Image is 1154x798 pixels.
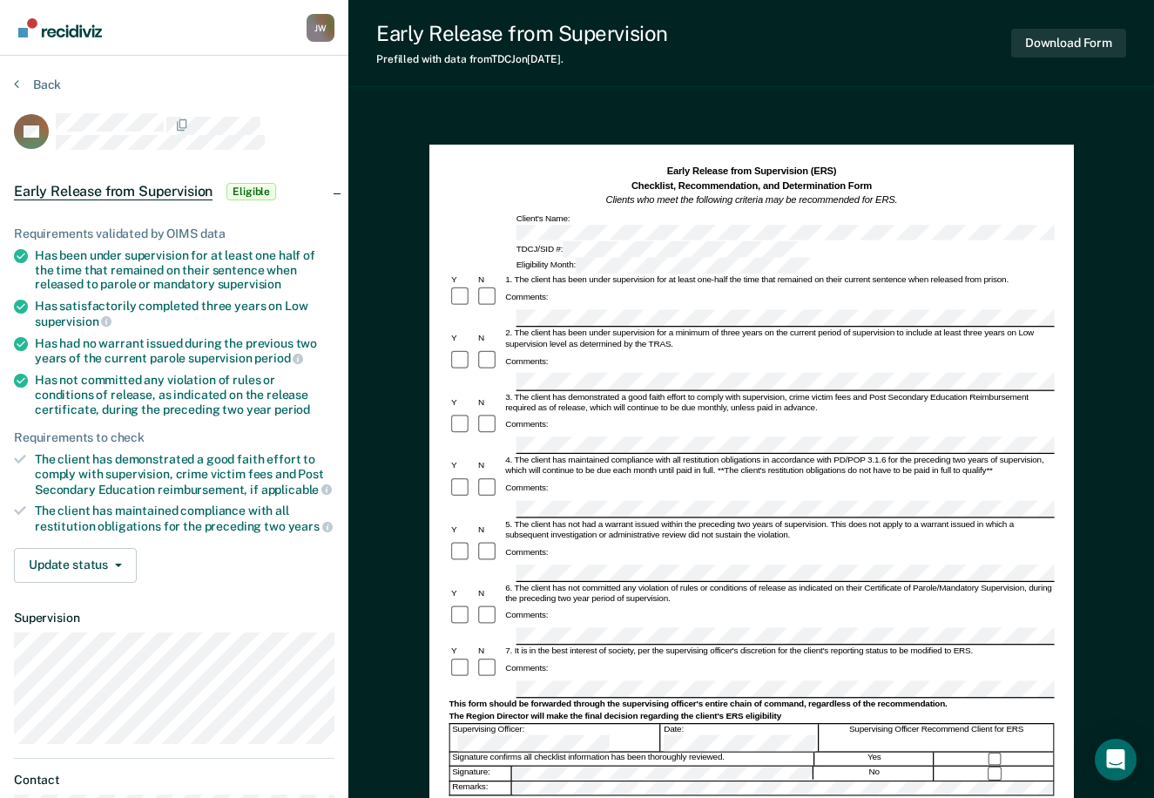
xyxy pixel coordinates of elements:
[261,483,332,497] span: applicable
[449,588,476,598] div: Y
[449,724,660,751] div: Supervising Officer:
[449,767,511,780] div: Signature:
[35,373,334,416] div: Has not committed any violation of rules or conditions of release, as indicated on the release ce...
[35,504,334,533] div: The client has maintained compliance with all restitution obligations for the preceding two
[14,773,334,788] dt: Contact
[503,646,1054,657] div: 7. It is in the best interest of society, per the supervising officer's discretion for the client...
[14,77,61,92] button: Back
[274,402,310,416] span: period
[503,583,1054,605] div: 6. The client has not committed any violation of rules or conditions of release as indicated on t...
[503,484,550,494] div: Comments:
[288,519,333,533] span: years
[376,21,668,46] div: Early Release from Supervision
[503,293,550,303] div: Comments:
[819,724,1054,751] div: Supervising Officer Recommend Client for ERS
[503,456,1054,477] div: 4. The client has maintained compliance with all restitution obligations in accordance with PD/PO...
[14,430,334,445] div: Requirements to check
[449,524,476,535] div: Y
[449,275,476,286] div: Y
[449,753,813,766] div: Signature confirms all checklist information has been thoroughly reviewed.
[376,53,668,65] div: Prefilled with data from TDCJ on [DATE] .
[449,781,511,795] div: Remarks:
[476,334,503,344] div: N
[503,420,550,430] div: Comments:
[476,397,503,408] div: N
[35,336,334,366] div: Has had no warrant issued during the previous two years of the current parole supervision
[449,711,1054,721] div: The Region Director will make the final decision regarding the client's ERS eligibility
[449,700,1054,710] div: This form should be forwarded through the supervising officer's entire chain of command, regardle...
[14,548,137,583] button: Update status
[605,194,897,205] em: Clients who meet the following criteria may be recommended for ERS.
[1011,29,1126,57] button: Download Form
[476,524,503,535] div: N
[503,664,550,674] div: Comments:
[503,547,550,558] div: Comments:
[307,14,334,42] button: Profile dropdown button
[218,277,281,291] span: supervision
[449,461,476,471] div: Y
[1095,739,1137,781] div: Open Intercom Messenger
[226,183,276,200] span: Eligible
[514,213,1075,240] div: Client's Name:
[503,519,1054,541] div: 5. The client has not had a warrant issued within the preceding two years of supervision. This do...
[503,275,1054,286] div: 1. The client has been under supervision for at least one-half the time that remained on their cu...
[307,14,334,42] div: J W
[35,314,111,328] span: supervision
[503,611,550,621] div: Comments:
[35,452,334,497] div: The client has demonstrated a good faith effort to comply with supervision, crime victim fees and...
[503,356,550,367] div: Comments:
[476,461,503,471] div: N
[449,646,476,657] div: Y
[476,275,503,286] div: N
[14,611,334,626] dt: Supervision
[514,258,814,274] div: Eligibility Month:
[503,328,1054,350] div: 2. The client has been under supervision for a minimum of three years on the current period of su...
[254,351,303,365] span: period
[35,299,334,328] div: Has satisfactorily completed three years on Low
[476,588,503,598] div: N
[661,724,818,751] div: Date:
[14,183,213,200] span: Early Release from Supervision
[449,334,476,344] div: Y
[35,248,334,292] div: Has been under supervision for at least one half of the time that remained on their sentence when...
[666,166,836,176] strong: Early Release from Supervision (ERS)
[476,646,503,657] div: N
[503,392,1054,414] div: 3. The client has demonstrated a good faith effort to comply with supervision, crime victim fees ...
[815,753,935,766] div: Yes
[14,227,334,241] div: Requirements validated by OIMS data
[814,767,934,780] div: No
[449,397,476,408] div: Y
[631,180,871,191] strong: Checklist, Recommendation, and Determination Form
[18,18,102,37] img: Recidiviz
[514,242,801,259] div: TDCJ/SID #:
